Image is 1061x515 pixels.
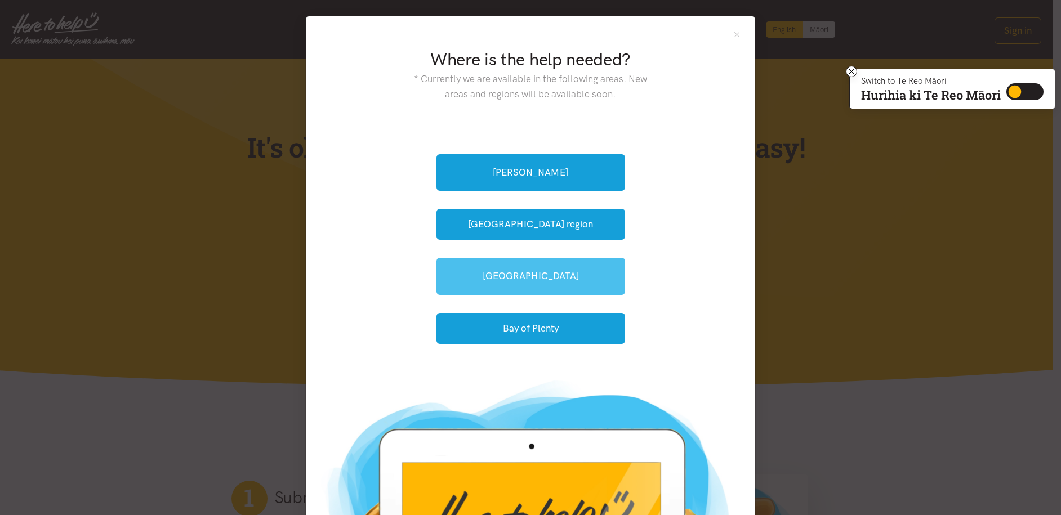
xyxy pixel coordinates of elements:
[436,258,625,294] a: [GEOGRAPHIC_DATA]
[408,71,652,102] p: * Currently we are available in the following areas. New areas and regions will be available soon.
[732,30,742,39] button: Close
[436,209,625,240] button: [GEOGRAPHIC_DATA] region
[861,78,1001,84] p: Switch to Te Reo Māori
[436,154,625,191] a: [PERSON_NAME]
[436,313,625,344] button: Bay of Plenty
[861,90,1001,100] p: Hurihia ki Te Reo Māori
[408,48,652,71] h2: Where is the help needed?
